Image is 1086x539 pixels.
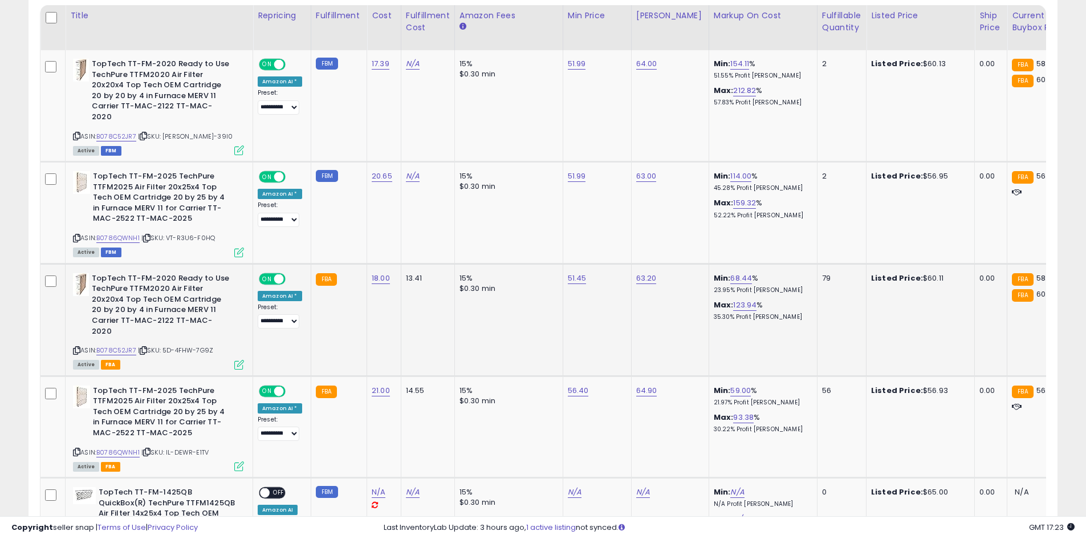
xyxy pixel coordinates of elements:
div: % [714,86,808,107]
div: Last InventoryLab Update: 3 hours ago, not synced. [384,522,1075,533]
span: ON [260,172,274,182]
div: 15% [459,171,554,181]
div: Ship Price [979,10,1002,34]
span: OFF [284,172,302,182]
span: 56.93 [1036,385,1057,396]
a: N/A [406,58,420,70]
span: OFF [284,60,302,70]
b: TopTech TT-FM-2020 Ready to Use TechPure TTFM2020 Air Filter 20x20x4 Top Tech OEM Cartridge 20 by... [92,59,230,125]
div: % [714,273,808,294]
strong: Copyright [11,522,53,533]
div: 2 [822,171,857,181]
span: FBA [101,360,120,370]
span: ON [260,386,274,396]
span: | SKU: 5D-4FHW-7G9Z [138,346,213,355]
img: 41VQ1wzIA5L._SL40_.jpg [73,59,89,82]
span: FBA [101,462,120,472]
a: 159.32 [733,197,756,209]
div: $56.95 [871,171,966,181]
div: 0 [822,487,857,497]
span: | SKU: IL-DEWR-E1TV [141,448,209,457]
b: Max: [714,412,734,423]
div: Current Buybox Price [1012,10,1071,34]
span: All listings currently available for purchase on Amazon [73,462,99,472]
div: $0.30 min [459,396,554,406]
div: $56.93 [871,386,966,396]
div: Repricing [258,10,306,22]
a: Privacy Policy [148,522,198,533]
div: $65.00 [871,487,966,497]
a: 114.00 [730,171,751,182]
a: 59.00 [730,385,751,396]
a: 56.40 [568,385,589,396]
div: Amazon AI * [258,291,302,301]
small: FBM [316,58,338,70]
p: 45.28% Profit [PERSON_NAME] [714,184,808,192]
span: All listings currently available for purchase on Amazon [73,360,99,370]
a: 51.45 [568,273,587,284]
div: $0.30 min [459,181,554,192]
a: 64.00 [636,58,657,70]
a: 212.82 [733,85,756,96]
a: 17.39 [372,58,389,70]
span: 60.11 [1036,289,1052,299]
div: Fulfillment Cost [406,10,450,34]
div: 79 [822,273,857,283]
span: OFF [284,386,302,396]
div: % [714,59,808,80]
small: FBA [1012,59,1033,71]
div: Amazon Fees [459,10,558,22]
img: 415rOySvQ5L._SL40_.jpg [73,171,90,194]
b: Listed Price: [871,58,923,69]
p: 23.95% Profit [PERSON_NAME] [714,286,808,294]
small: Amazon Fees. [459,22,466,32]
span: | SKU: VT-R3U6-F0HQ [141,233,215,242]
b: Min: [714,273,731,283]
span: 58.49 [1036,58,1057,69]
b: Max: [714,299,734,310]
div: $60.11 [871,273,966,283]
div: ASIN: [73,59,244,154]
span: All listings currently available for purchase on Amazon [73,248,99,257]
a: 154.11 [730,58,749,70]
div: Amazon AI * [258,76,302,87]
p: 35.30% Profit [PERSON_NAME] [714,313,808,321]
a: N/A [406,171,420,182]
div: Listed Price [871,10,970,22]
div: Amazon AI * [258,403,302,414]
a: Terms of Use [97,522,146,533]
div: seller snap | | [11,522,198,533]
div: $0.30 min [459,283,554,294]
small: FBM [316,486,338,498]
img: 41VQ1wzIA5L._SL40_.jpg [73,273,89,296]
div: 15% [459,59,554,69]
small: FBM [316,170,338,182]
span: OFF [270,488,288,498]
small: FBA [316,273,337,286]
b: Max: [714,85,734,96]
div: Cost [372,10,396,22]
th: The percentage added to the cost of goods (COGS) that forms the calculator for Min & Max prices. [709,5,817,50]
p: 21.97% Profit [PERSON_NAME] [714,399,808,407]
b: Listed Price: [871,385,923,396]
span: | SKU: [PERSON_NAME]-39I0 [138,132,233,141]
div: 15% [459,273,554,283]
span: 60.11 [1036,74,1052,85]
div: 15% [459,487,554,497]
span: FBM [101,146,121,156]
div: [PERSON_NAME] [636,10,704,22]
div: $0.30 min [459,497,554,508]
a: N/A [406,487,420,498]
div: 0.00 [979,171,998,181]
div: % [714,386,808,407]
a: 20.65 [372,171,392,182]
b: Min: [714,58,731,69]
b: TopTech TT-FM-2025 TechPure TTFM2025 Air Filter 20x25x4 Top Tech OEM Cartridge 20 by 25 by 4 in F... [93,386,231,441]
div: % [714,412,808,433]
b: Listed Price: [871,273,923,283]
span: 58.49 [1036,273,1057,283]
div: % [714,198,808,219]
small: FBA [1012,75,1033,87]
small: FBA [1012,273,1033,286]
div: ASIN: [73,386,244,470]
